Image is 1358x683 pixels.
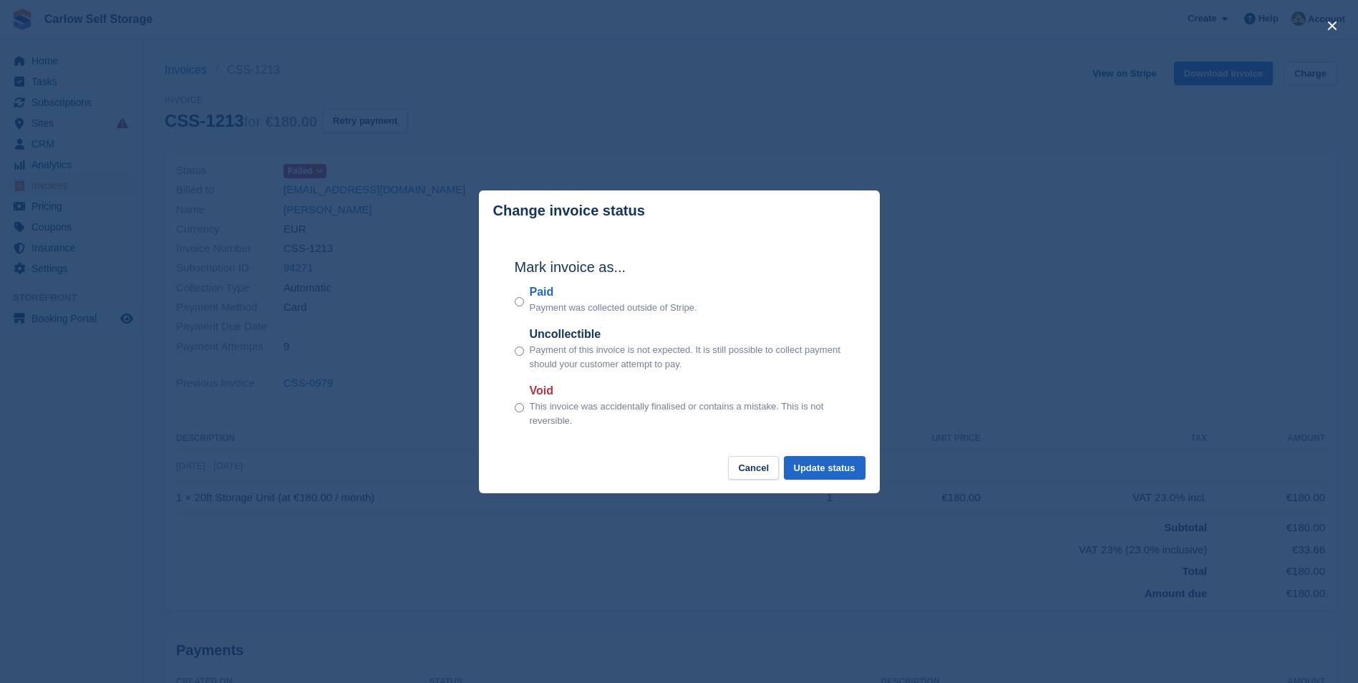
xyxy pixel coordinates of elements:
button: Cancel [728,456,779,480]
button: close [1321,14,1344,37]
p: Change invoice status [493,203,645,219]
button: Update status [784,456,865,480]
label: Uncollectible [530,326,844,343]
label: Void [530,382,844,399]
p: Payment was collected outside of Stripe. [530,301,697,315]
p: Payment of this invoice is not expected. It is still possible to collect payment should your cust... [530,343,844,371]
p: This invoice was accidentally finalised or contains a mistake. This is not reversible. [530,399,844,427]
h2: Mark invoice as... [515,256,844,278]
label: Paid [530,284,697,301]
